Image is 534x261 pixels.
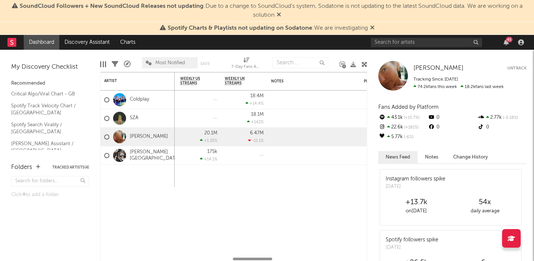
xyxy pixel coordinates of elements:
[130,97,149,103] a: Coldplay
[277,12,281,18] span: Dismiss
[413,77,458,82] span: Tracking Since: [DATE]
[386,183,445,190] div: [DATE]
[504,39,509,45] button: 45
[378,113,428,123] div: 43.1k
[168,25,368,31] span: : We are investigating
[20,3,204,9] span: SoundCloud Followers + New SoundCloud Releases not updating
[207,149,217,154] div: 175k
[231,63,261,72] div: 7-Day Fans Added (7-Day Fans Added)
[11,90,82,98] a: Critical Algo/Viral Chart - GB
[403,135,413,139] span: -6 %
[200,62,210,66] button: Save
[204,131,217,136] div: 20.1M
[364,79,393,84] div: Priority
[418,151,446,163] button: Notes
[11,63,89,72] div: My Discovery Checklist
[428,113,477,123] div: 0
[155,61,185,65] span: Most Notified
[507,65,527,72] button: Untrack
[104,79,160,83] div: Artist
[428,123,477,132] div: 0
[506,37,512,42] div: 45
[231,53,261,75] div: 7-Day Fans Added (7-Day Fans Added)
[11,190,89,199] div: Click to add a folder.
[378,123,428,132] div: 22.6k
[20,3,523,18] span: : Due to a change to SoundCloud's system, Sodatone is not updating to the latest SoundCloud data....
[130,134,168,140] a: [PERSON_NAME]
[168,25,312,31] span: Spotify Charts & Playlists not updating on Sodatone
[200,157,217,162] div: +14.1 %
[11,102,82,117] a: Spotify Track Velocity Chart / [GEOGRAPHIC_DATA]
[378,132,428,142] div: 5.77k
[371,38,482,47] input: Search for artists
[451,207,519,216] div: daily average
[446,151,495,163] button: Change History
[130,115,138,121] a: SZA
[413,65,464,71] span: [PERSON_NAME]
[403,125,419,130] span: +181 %
[370,25,375,31] span: Dismiss
[386,236,438,244] div: Spotify followers spike
[200,138,217,143] div: +1.25 %
[403,116,419,120] span: +15.7 %
[115,35,141,50] a: Charts
[11,176,89,187] input: Search for folders...
[413,85,504,89] span: 18.2k fans last week
[100,53,106,75] div: Edit Columns
[24,35,59,50] a: Dashboard
[180,76,206,85] span: Weekly US Streams
[225,76,253,85] span: Weekly UK Streams
[273,57,328,68] input: Search...
[477,123,527,132] div: 0
[382,198,451,207] div: +13.7k
[112,53,118,75] div: Filters
[250,131,264,136] div: 6.47M
[386,244,438,251] div: [DATE]
[11,79,89,88] div: Recommended
[11,140,82,155] a: [PERSON_NAME] Assistant / [GEOGRAPHIC_DATA]
[247,120,264,124] div: +142 %
[378,151,418,163] button: News Feed
[378,104,439,110] span: Fans Added by Platform
[52,166,89,169] button: Tracked Artists(4)
[11,121,82,136] a: Spotify Search Virality / [GEOGRAPHIC_DATA]
[382,207,451,216] div: on [DATE]
[502,116,518,120] span: -0.18 %
[451,198,519,207] div: 54 x
[124,53,131,75] div: A&R Pipeline
[250,94,264,98] div: 18.4M
[130,149,180,162] a: [PERSON_NAME][GEOGRAPHIC_DATA]
[59,35,115,50] a: Discovery Assistant
[386,175,445,183] div: Instagram followers spike
[413,85,457,89] span: 74.2k fans this week
[477,113,527,123] div: 2.77k
[245,101,264,106] div: +14.4 %
[271,79,345,84] div: Notes
[248,138,264,143] div: -11.1 %
[413,65,464,72] a: [PERSON_NAME]
[251,112,264,117] div: 18.1M
[11,163,32,172] div: Folders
